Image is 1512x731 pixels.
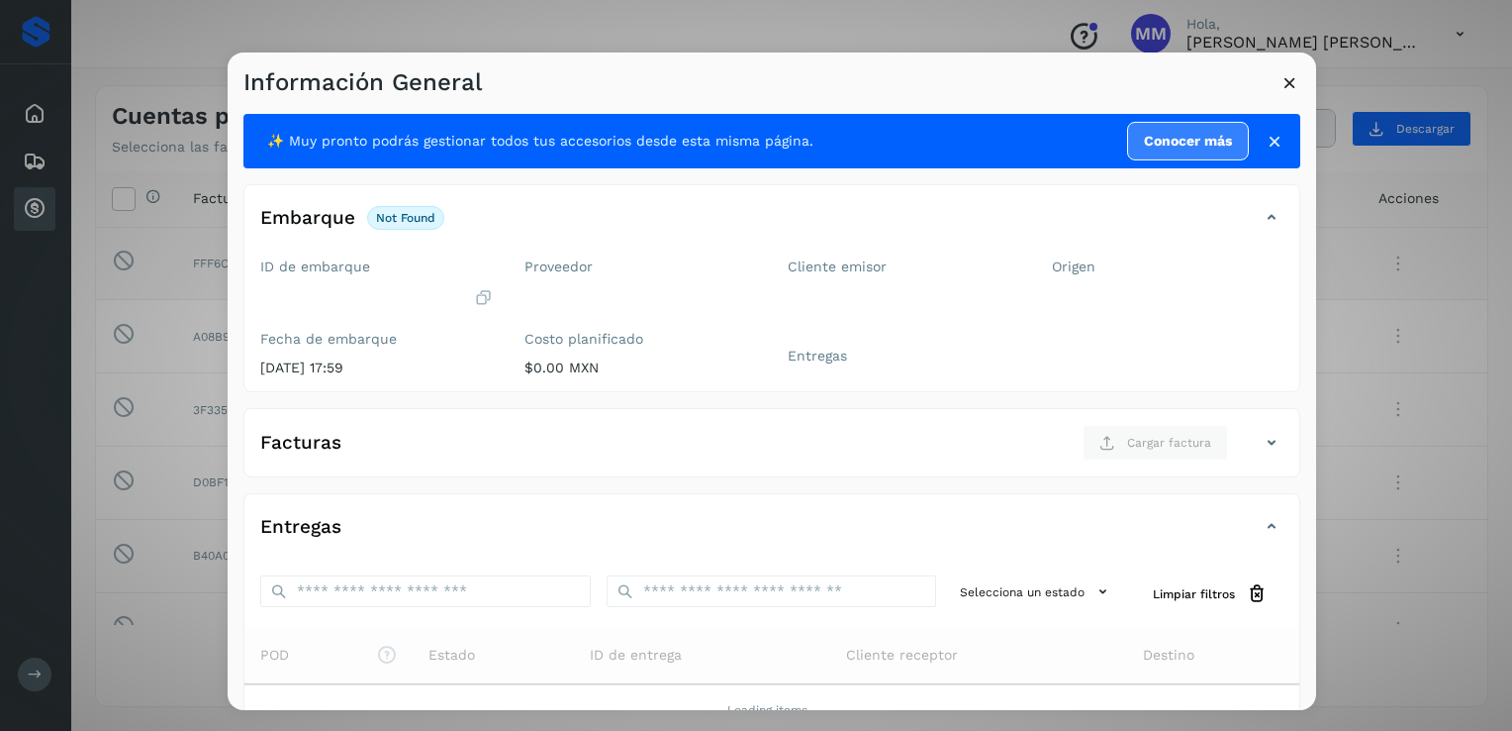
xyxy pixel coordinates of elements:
span: Cliente receptor [846,645,958,666]
button: Limpiar filtros [1137,575,1283,612]
label: Fecha de embarque [260,331,493,348]
a: Conocer más [1127,122,1249,160]
label: Cliente emisor [788,259,1020,275]
label: ID de embarque [260,259,493,275]
div: FacturasCargar factura [244,425,1299,476]
p: not found [376,211,435,225]
span: ID de entrega [590,645,682,666]
label: Entregas [788,348,1020,365]
label: Proveedor [524,259,757,275]
label: Origen [1052,259,1284,275]
h4: Entregas [260,516,341,539]
span: POD [260,645,397,666]
button: Selecciona un estado [952,575,1121,608]
p: $0.00 MXN [524,360,757,376]
div: Embarquenot found [244,201,1299,251]
span: Destino [1143,645,1194,666]
div: Entregas [244,510,1299,560]
h4: Embarque [260,207,355,230]
label: Costo planificado [524,331,757,348]
h4: Facturas [260,432,341,455]
h3: Información General [243,68,482,97]
span: Cargar factura [1127,434,1211,452]
p: [DATE] 17:59 [260,360,493,376]
span: Limpiar filtros [1153,585,1235,603]
button: Cargar factura [1083,425,1228,461]
span: ✨ Muy pronto podrás gestionar todos tus accesorios desde esta misma página. [267,131,813,152]
span: Estado [428,645,475,666]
